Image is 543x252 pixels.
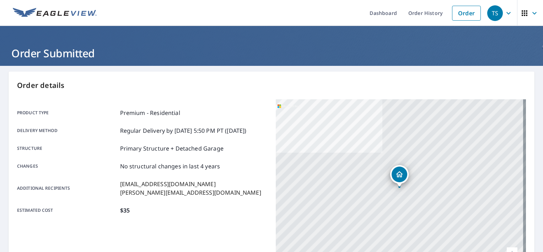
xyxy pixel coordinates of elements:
[17,206,117,215] p: Estimated cost
[17,144,117,153] p: Structure
[17,126,117,135] p: Delivery method
[120,188,261,197] p: [PERSON_NAME][EMAIL_ADDRESS][DOMAIN_NAME]
[13,8,97,19] img: EV Logo
[17,109,117,117] p: Product type
[452,6,481,21] a: Order
[120,206,130,215] p: $35
[120,109,180,117] p: Premium - Residential
[120,180,261,188] p: [EMAIL_ADDRESS][DOMAIN_NAME]
[9,46,534,61] h1: Order Submitted
[17,80,526,91] p: Order details
[120,126,247,135] p: Regular Delivery by [DATE] 5:50 PM PT ([DATE])
[120,144,224,153] p: Primary Structure + Detached Garage
[390,165,409,187] div: Dropped pin, building 1, Residential property, 24128 State Highway 27 Meadville, PA 16335
[17,180,117,197] p: Additional recipients
[120,162,220,170] p: No structural changes in last 4 years
[17,162,117,170] p: Changes
[487,5,503,21] div: TS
